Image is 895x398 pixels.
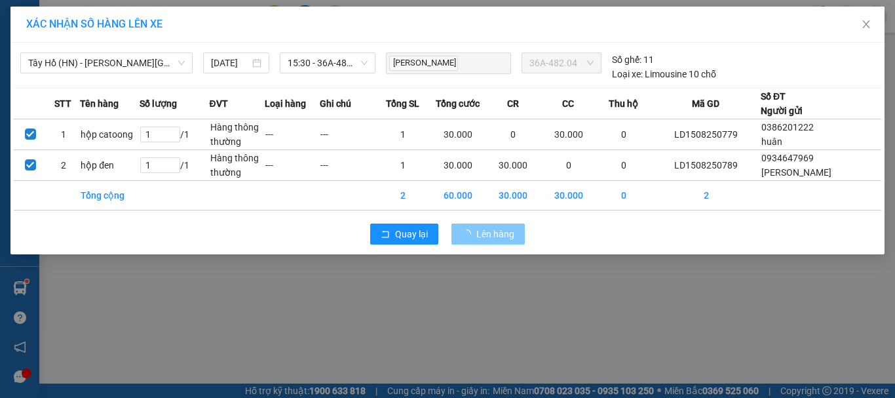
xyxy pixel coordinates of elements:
strong: Người gửi: [13,96,54,106]
span: Website [128,59,159,69]
span: CC [562,96,574,111]
strong: CÔNG TY TNHH VĨNH QUANG [97,12,275,26]
td: 2 [375,181,430,210]
td: / 1 [140,119,209,150]
strong: : [DOMAIN_NAME] [128,57,244,70]
span: Quay lại [395,227,428,241]
div: Limousine 10 chỗ [612,67,716,81]
td: --- [320,150,375,181]
td: 1 [375,150,430,181]
td: 0 [486,119,541,150]
div: 11 [612,52,654,67]
td: 0 [596,181,651,210]
span: 0386201222 [761,122,814,132]
td: LD1508250779 [651,119,761,150]
button: Lên hàng [451,224,525,245]
span: Lasi House Linh Đam [53,76,168,90]
td: 0 [596,150,651,181]
span: STT [54,96,71,111]
span: rollback [381,229,390,240]
input: 15/08/2025 [211,56,249,70]
img: logo [9,12,64,68]
td: 30.000 [541,181,596,210]
span: Tổng SL [386,96,419,111]
td: Tổng cộng [80,181,140,210]
td: hộp đen [80,150,140,181]
span: 0934647969 [761,153,814,163]
span: loading [462,229,476,239]
td: LD1508250789 [651,150,761,181]
strong: Hotline : 0889 23 23 23 [143,45,229,54]
td: Hàng thông thường [210,119,265,150]
span: VP gửi: [14,76,168,90]
td: 1 [375,119,430,150]
span: Tổng cước [436,96,480,111]
span: [PERSON_NAME] [56,96,128,106]
span: Loại xe: [612,67,643,81]
span: huân [761,136,782,147]
span: [PERSON_NAME] [761,167,831,178]
strong: PHIẾU GỬI HÀNG [133,28,239,42]
span: Mã GD [692,96,719,111]
span: Lên hàng [476,227,514,241]
div: Số ĐT Người gửi [761,89,803,118]
span: Số lượng [140,96,177,111]
span: Loại hàng [265,96,306,111]
td: Hàng thông thường [210,150,265,181]
td: 2 [47,150,81,181]
span: ĐVT [210,96,228,111]
td: --- [265,150,320,181]
span: Ghi chú [320,96,351,111]
span: Tên hàng [80,96,119,111]
td: 2 [651,181,761,210]
td: 30.000 [486,181,541,210]
span: 15:30 - 36A-482.04 [288,53,368,73]
span: close [861,19,871,30]
td: 30.000 [541,119,596,150]
td: 30.000 [430,119,486,150]
td: hộp catoong [80,119,140,150]
span: 36A-482.04 [529,53,594,73]
td: 0 [541,150,596,181]
td: 1 [47,119,81,150]
span: Tây Hồ (HN) - Thanh Hóa [28,53,185,73]
span: XÁC NHẬN SỐ HÀNG LÊN XE [26,18,162,30]
span: [PERSON_NAME] [389,56,458,71]
td: --- [265,119,320,150]
td: 30.000 [430,150,486,181]
td: 30.000 [486,150,541,181]
td: / 1 [140,150,209,181]
span: CR [507,96,519,111]
span: Số ghế: [612,52,641,67]
span: Thu hộ [609,96,638,111]
td: 0 [596,119,651,150]
td: --- [320,119,375,150]
td: 60.000 [430,181,486,210]
button: rollbackQuay lại [370,224,438,245]
button: Close [848,7,885,43]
